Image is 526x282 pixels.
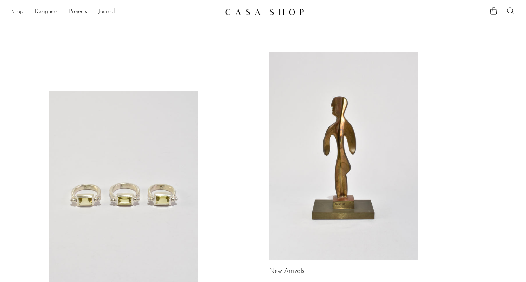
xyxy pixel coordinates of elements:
[69,7,87,17] a: Projects
[11,6,219,18] nav: Desktop navigation
[34,7,58,17] a: Designers
[11,6,219,18] ul: NEW HEADER MENU
[11,7,23,17] a: Shop
[98,7,115,17] a: Journal
[269,268,304,275] a: New Arrivals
